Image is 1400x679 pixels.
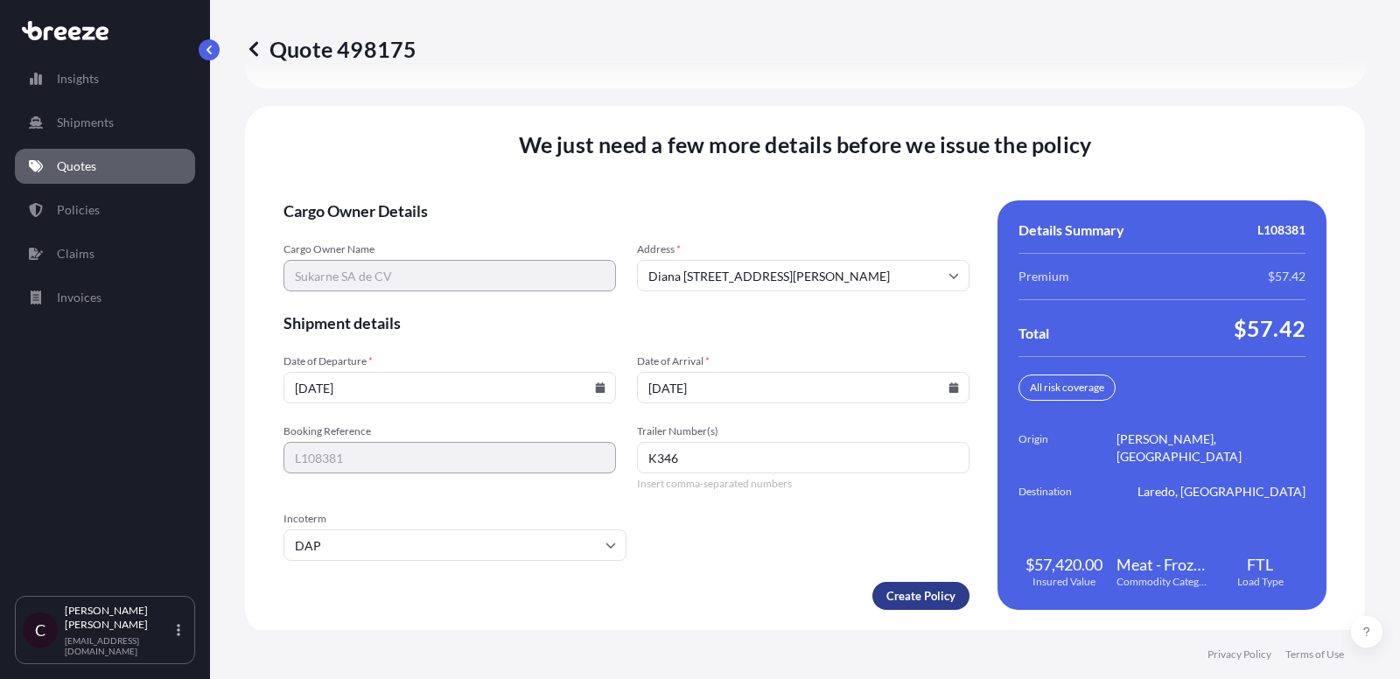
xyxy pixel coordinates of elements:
[283,372,616,403] input: mm/dd/yyyy
[1285,647,1344,661] a: Terms of Use
[1018,483,1116,500] span: Destination
[283,242,616,256] span: Cargo Owner Name
[1137,483,1305,500] span: Laredo, [GEOGRAPHIC_DATA]
[245,35,416,63] p: Quote 498175
[283,200,969,221] span: Cargo Owner Details
[65,635,173,656] p: [EMAIL_ADDRESS][DOMAIN_NAME]
[15,236,195,271] a: Claims
[15,280,195,315] a: Invoices
[15,61,195,96] a: Insights
[637,242,969,256] span: Address
[637,477,969,491] span: Insert comma-separated numbers
[283,512,626,526] span: Incoterm
[519,130,1092,158] span: We just need a few more details before we issue the policy
[283,529,626,561] input: Select...
[1025,554,1102,575] span: $57,420.00
[57,245,94,262] p: Claims
[35,621,45,639] span: C
[1207,647,1271,661] a: Privacy Policy
[637,442,969,473] input: Number1, number2,...
[57,201,100,219] p: Policies
[637,372,969,403] input: mm/dd/yyyy
[1237,575,1284,589] span: Load Type
[1018,268,1069,285] span: Premium
[1116,554,1207,575] span: Meat - Frozen
[65,604,173,632] p: [PERSON_NAME] [PERSON_NAME]
[637,354,969,368] span: Date of Arrival
[283,424,616,438] span: Booking Reference
[283,442,616,473] input: Your internal reference
[283,312,969,333] span: Shipment details
[872,582,969,610] button: Create Policy
[15,149,195,184] a: Quotes
[1018,374,1116,401] div: All risk coverage
[1116,430,1305,465] span: [PERSON_NAME], [GEOGRAPHIC_DATA]
[283,354,616,368] span: Date of Departure
[1018,325,1049,342] span: Total
[57,289,101,306] p: Invoices
[637,424,969,438] span: Trailer Number(s)
[15,192,195,227] a: Policies
[637,260,969,291] input: Cargo owner address
[1257,221,1305,239] span: L108381
[1018,430,1116,465] span: Origin
[1268,268,1305,285] span: $57.42
[1247,554,1273,575] span: FTL
[1234,314,1305,342] span: $57.42
[57,157,96,175] p: Quotes
[57,114,114,131] p: Shipments
[57,70,99,87] p: Insights
[1116,575,1207,589] span: Commodity Category
[886,587,955,605] p: Create Policy
[1032,575,1095,589] span: Insured Value
[15,105,195,140] a: Shipments
[1018,221,1124,239] span: Details Summary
